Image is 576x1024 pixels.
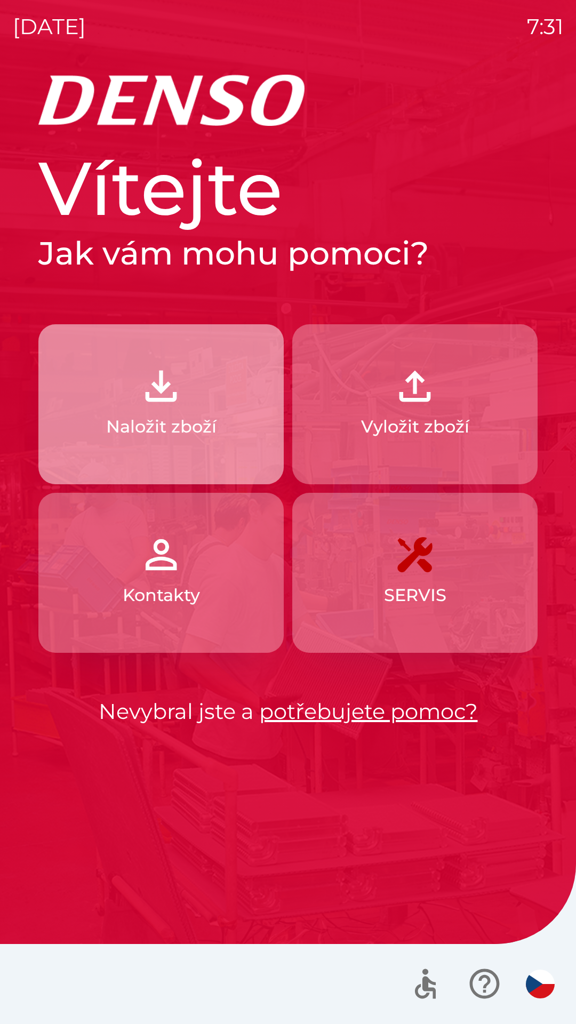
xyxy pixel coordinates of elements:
[38,324,284,484] button: Naložit zboží
[38,143,538,234] h1: Vítejte
[526,970,555,998] img: cs flag
[527,11,563,43] p: 7:31
[391,531,438,578] img: 7408382d-57dc-4d4c-ad5a-dca8f73b6e74.png
[138,531,185,578] img: 072f4d46-cdf8-44b2-b931-d189da1a2739.png
[138,363,185,410] img: 918cc13a-b407-47b8-8082-7d4a57a89498.png
[123,582,200,608] p: Kontakty
[38,695,538,727] p: Nevybral jste a
[13,11,86,43] p: [DATE]
[384,582,446,608] p: SERVIS
[361,414,469,439] p: Vyložit zboží
[106,414,217,439] p: Naložit zboží
[391,363,438,410] img: 2fb22d7f-6f53-46d3-a092-ee91fce06e5d.png
[292,493,538,653] button: SERVIS
[292,324,538,484] button: Vyložit zboží
[38,234,538,273] h2: Jak vám mohu pomoci?
[38,75,538,126] img: Logo
[259,698,478,724] a: potřebujete pomoc?
[38,493,284,653] button: Kontakty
